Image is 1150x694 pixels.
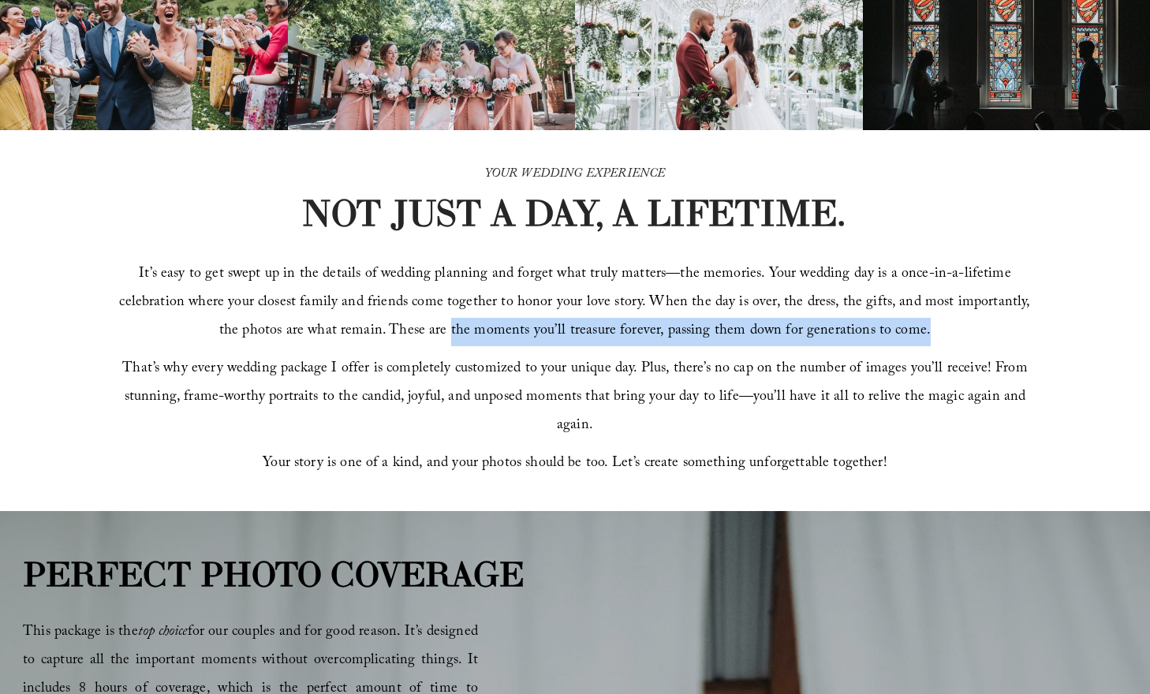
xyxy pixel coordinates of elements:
[119,263,1034,344] span: It’s easy to get swept up in the details of wedding planning and forget what truly matters—the me...
[138,621,188,645] em: top choice
[263,452,887,476] span: Your story is one of a kind, and your photos should be too. Let’s create something unforgettable ...
[122,357,1032,438] span: That’s why every wedding package I offer is completely customized to your unique day. Plus, there...
[485,164,666,185] em: YOUR WEDDING EXPERIENCE
[23,553,524,595] strong: PERFECT PHOTO COVERAGE
[301,190,846,236] strong: NOT JUST A DAY, A LIFETIME.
